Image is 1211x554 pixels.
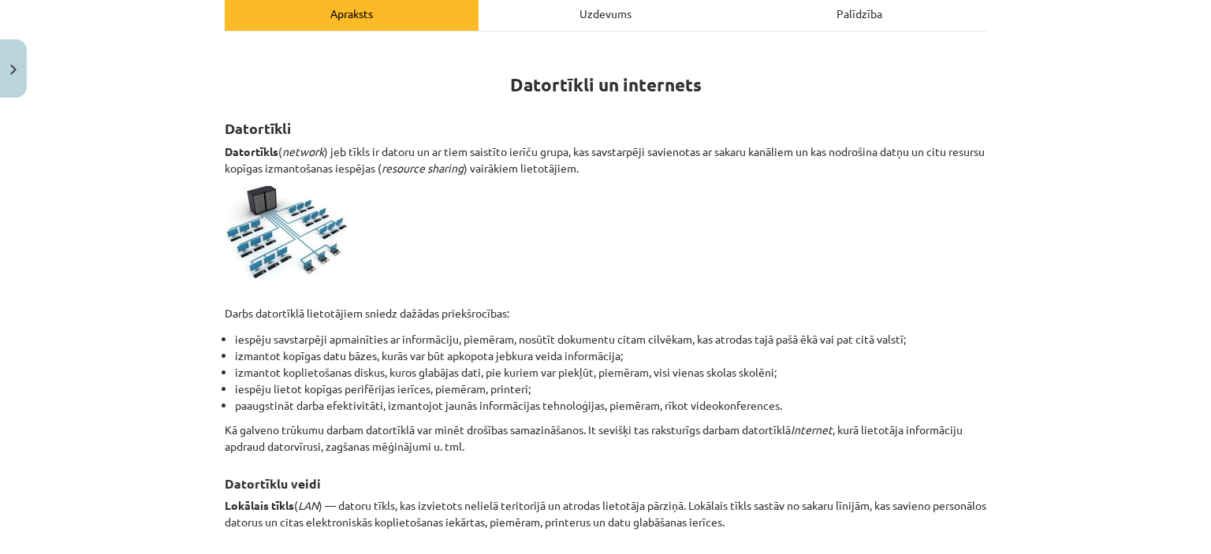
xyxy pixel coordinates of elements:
[235,364,986,381] li: izmantot koplietošanas diskus, kuros glabājas dati, pie kuriem var piekļūt, piemēram, visi vienas...
[235,381,986,397] li: iespēju lietot kopīgas perifērijas ierīces, piemēram, printeri;
[235,348,986,364] li: izmantot kopīgas datu bāzes, kurās var būt apkopota jebkura veida informācija;
[298,498,319,512] em: LAN
[225,119,291,137] strong: Datortīkli
[510,73,702,96] strong: Datortīkli un internets
[225,498,294,512] strong: Lokālais tīkls
[791,422,833,437] em: Internet
[282,144,324,158] em: network
[382,161,464,175] em: resource sharing
[225,144,278,158] strong: Datortīkls
[225,497,986,547] p: ( ) — datoru tīkls, kas izvietots nelielā teritorijā un atrodas lietotāja pārziņā. Lokālais tīkls...
[225,143,986,177] p: ( ) jeb tīkls ir datoru un ar tiem saistīto ierīču grupa, kas savstarpēji savienotas ar sakaru ka...
[225,288,986,322] p: Darbs datortīklā lietotājiem sniedz dažādas priekšrocības:
[225,422,986,455] p: Kā galveno trūkumu darbam datortīklā var minēt drošības samazināšanos. It sevišķi tas raksturīgs ...
[10,65,17,75] img: icon-close-lesson-0947bae3869378f0d4975bcd49f059093ad1ed9edebbc8119c70593378902aed.svg
[235,397,986,414] li: paaugstināt darba efektivitāti, izmantojot jaunās informācijas tehnoloģijas, piemēram, rīkot vide...
[225,475,321,492] strong: Datortīklu veidi
[235,331,986,348] li: iespēju savstarpēji apmainīties ar informāciju, piemēram, nosūtīt dokumentu citam cilvēkam, kas a...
